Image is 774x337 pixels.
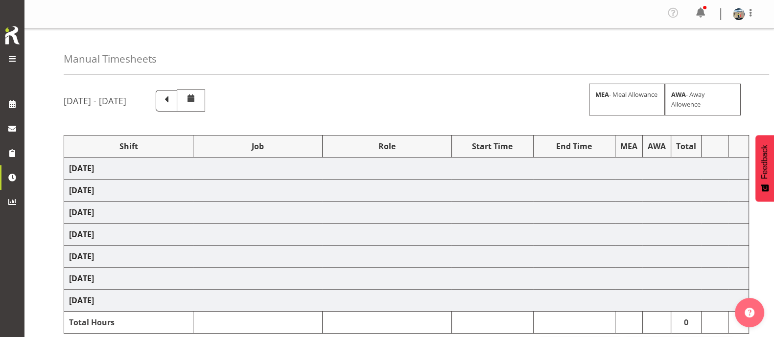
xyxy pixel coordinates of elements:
div: Start Time [457,140,528,152]
img: Rosterit icon logo [2,24,22,46]
button: Feedback - Show survey [755,135,774,202]
div: Total [676,140,696,152]
td: [DATE] [64,268,749,290]
img: help-xxl-2.png [745,308,754,317]
td: [DATE] [64,157,749,180]
strong: AWA [671,90,686,99]
h4: Manual Timesheets [64,53,157,65]
div: AWA [648,140,666,152]
div: Shift [69,140,188,152]
div: - Meal Allowance [589,84,665,115]
div: Role [328,140,446,152]
span: Feedback [760,145,769,179]
td: [DATE] [64,246,749,268]
img: daniel-tini7fa7b0b675988833f8e99aaff1b18584.png [733,8,745,20]
div: Job [198,140,317,152]
td: [DATE] [64,290,749,312]
div: MEA [620,140,637,152]
div: End Time [539,140,610,152]
td: [DATE] [64,202,749,224]
h5: [DATE] - [DATE] [64,95,126,106]
div: - Away Allowence [665,84,741,115]
td: 0 [671,312,701,334]
td: Total Hours [64,312,193,334]
strong: MEA [595,90,609,99]
td: [DATE] [64,180,749,202]
td: [DATE] [64,224,749,246]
